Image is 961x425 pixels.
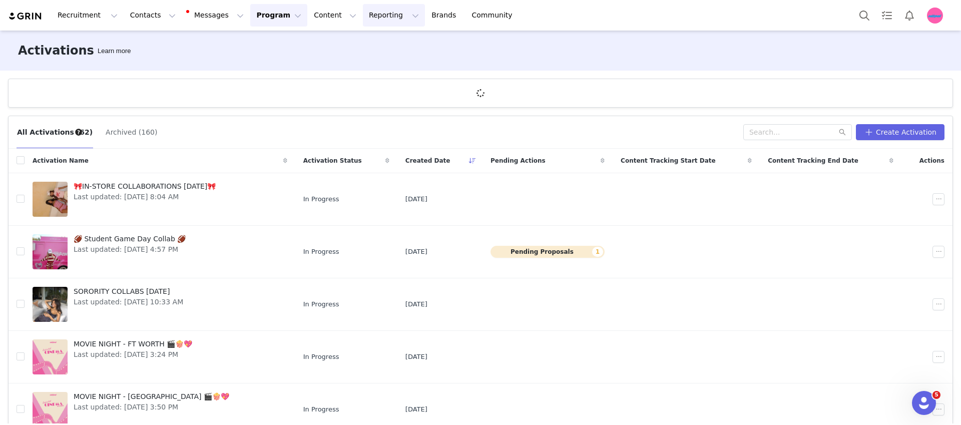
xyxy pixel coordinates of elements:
span: 5 [932,391,940,399]
button: Notifications [898,4,920,27]
h3: Activations [18,42,94,60]
span: Last updated: [DATE] 8:04 AM [74,192,216,202]
span: MOVIE NIGHT - FT WORTH 🎬🍿💖 [74,339,192,349]
button: Profile [921,8,953,24]
a: MOVIE NIGHT - FT WORTH 🎬🍿💖Last updated: [DATE] 3:24 PM [33,337,287,377]
div: Tooltip anchor [74,128,83,137]
button: Program [250,4,307,27]
button: All Activations (62) [17,124,93,140]
button: Search [853,4,875,27]
span: [DATE] [405,299,427,309]
button: Recruitment [52,4,124,27]
button: Create Activation [856,124,944,140]
button: Reporting [363,4,425,27]
img: grin logo [8,12,43,21]
span: Last updated: [DATE] 10:33 AM [74,297,183,307]
span: Last updated: [DATE] 4:57 PM [74,244,186,255]
span: [DATE] [405,404,427,414]
span: 🏈 Student Game Day Collab 🏈 [74,234,186,244]
img: fd1cbe3e-7938-4636-b07e-8de74aeae5d6.jpg [927,8,943,24]
a: Brands [425,4,465,27]
span: 🎀IN-STORE COLLABORATIONS [DATE]🎀 [74,181,216,192]
button: Content [308,4,362,27]
span: SORORITY COLLABS [DATE] [74,286,183,297]
span: In Progress [303,404,339,414]
span: [DATE] [405,247,427,257]
span: Activation Name [33,156,89,165]
a: Tasks [876,4,898,27]
iframe: Intercom live chat [912,391,936,415]
span: [DATE] [405,194,427,204]
button: Contacts [124,4,182,27]
a: 🏈 Student Game Day Collab 🏈Last updated: [DATE] 4:57 PM [33,232,287,272]
a: Community [466,4,523,27]
i: icon: search [839,129,846,136]
button: Messages [182,4,250,27]
a: SORORITY COLLABS [DATE]Last updated: [DATE] 10:33 AM [33,284,287,324]
input: Search... [743,124,852,140]
div: Actions [901,150,952,171]
span: Content Tracking End Date [768,156,858,165]
span: Last updated: [DATE] 3:24 PM [74,349,192,360]
span: In Progress [303,352,339,362]
span: In Progress [303,299,339,309]
span: Pending Actions [491,156,546,165]
div: Tooltip anchor [96,46,133,56]
button: Pending Proposals1 [491,246,605,258]
span: Last updated: [DATE] 3:50 PM [74,402,229,412]
span: [DATE] [405,352,427,362]
span: Created Date [405,156,450,165]
span: In Progress [303,194,339,204]
a: 🎀IN-STORE COLLABORATIONS [DATE]🎀Last updated: [DATE] 8:04 AM [33,179,287,219]
span: Activation Status [303,156,362,165]
span: In Progress [303,247,339,257]
button: Archived (160) [105,124,158,140]
span: MOVIE NIGHT - [GEOGRAPHIC_DATA] 🎬🍿💖 [74,391,229,402]
span: Content Tracking Start Date [621,156,716,165]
